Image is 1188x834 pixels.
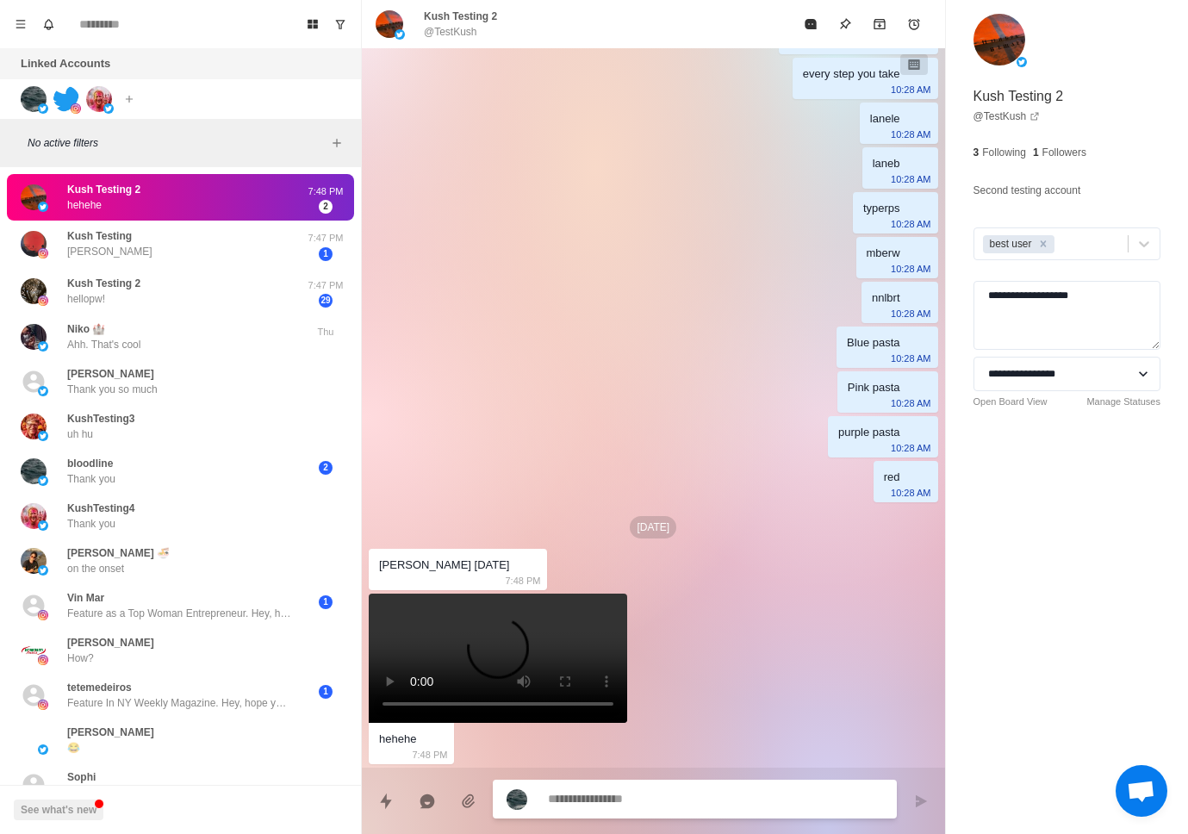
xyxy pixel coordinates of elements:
img: picture [38,476,48,486]
div: purple pasta [838,423,900,442]
img: picture [53,86,79,112]
p: bloodline [67,456,113,471]
div: typerps [863,199,900,218]
img: picture [38,386,48,396]
img: picture [395,29,405,40]
button: Add reminder [897,7,931,41]
img: picture [21,727,47,753]
span: 2 [319,200,333,214]
div: Blue pasta [847,333,899,352]
img: picture [38,655,48,665]
p: Kush Testing 2 [67,182,140,197]
img: picture [103,103,114,114]
img: picture [21,414,47,439]
p: [PERSON_NAME] [67,244,152,259]
p: 😂 [67,740,80,756]
img: picture [21,503,47,529]
p: @TestKush [424,24,477,40]
p: on the onset [67,561,124,576]
div: every step you take [803,65,900,84]
p: KushTesting4 [67,501,134,516]
div: mberw [867,244,900,263]
p: 10:28 AM [891,483,930,502]
p: 1 [1033,145,1039,160]
p: [PERSON_NAME] [67,366,154,382]
p: Niko 🏰 [67,321,105,337]
p: Ahh. That's cool [67,337,140,352]
button: Mark as read [793,7,828,41]
p: How? [67,650,94,666]
p: 7:47 PM [304,231,347,246]
p: 10:28 AM [891,80,930,99]
a: @TestKush [973,109,1041,124]
p: No active filters [28,135,327,151]
img: picture [38,296,48,306]
div: laneb [873,154,900,173]
p: KushTesting3 [67,411,134,426]
img: picture [71,103,81,114]
p: [PERSON_NAME] [67,725,154,740]
img: picture [21,231,47,257]
span: 2 [319,461,333,475]
div: hehehe [379,730,416,749]
p: Kush Testing 2 [67,276,140,291]
p: 10:28 AM [891,125,930,144]
span: 1 [319,595,333,609]
p: tetemedeiros [67,680,132,695]
p: Second testing account [973,181,1081,200]
img: picture [21,548,47,574]
span: 1 [319,685,333,699]
p: uh hu [67,426,93,442]
a: Open Board View [973,395,1048,409]
div: nnlbrt [872,289,900,308]
img: picture [21,278,47,304]
button: Board View [299,10,327,38]
p: Kush Testing 2 [424,9,497,24]
img: picture [38,610,48,620]
span: 29 [319,294,333,308]
img: picture [38,700,48,710]
img: picture [21,458,47,484]
p: 7:47 PM [304,278,347,293]
p: 10:28 AM [891,170,930,189]
img: picture [38,341,48,352]
img: picture [38,103,48,114]
p: [PERSON_NAME] 🍜 [67,545,170,561]
button: Send message [904,784,938,818]
p: 3 [973,145,980,160]
button: Menu [7,10,34,38]
p: Thank you [67,516,115,532]
span: 1 [319,247,333,261]
button: Add media [451,784,486,818]
p: Thank you [67,471,115,487]
img: picture [1017,57,1027,67]
p: 10:28 AM [891,349,930,368]
img: picture [21,184,47,210]
button: Add account [119,89,140,109]
p: Thank you so much [67,382,158,397]
p: hehehe [67,197,102,213]
img: picture [507,789,527,810]
p: 10:28 AM [891,394,930,413]
p: Thu [304,325,347,339]
div: best user [985,235,1035,253]
button: Add filters [327,133,347,153]
p: 7:48 PM [304,184,347,199]
img: picture [86,86,112,112]
img: picture [21,324,47,350]
p: Linked Accounts [21,55,110,72]
button: Archive [862,7,897,41]
p: 10:28 AM [891,304,930,323]
a: Open chat [1116,765,1167,817]
img: picture [21,638,47,663]
p: 7:48 PM [412,745,447,764]
p: 10:28 AM [891,259,930,278]
img: picture [38,520,48,531]
p: Feature as a Top Woman Entrepreneur. Hey, hope you are doing well! We are doing a special feature... [67,606,291,621]
div: red [884,468,900,487]
img: picture [38,248,48,258]
img: picture [38,431,48,441]
p: Sophi [67,769,96,785]
img: picture [21,86,47,112]
button: Reply with AI [410,784,445,818]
